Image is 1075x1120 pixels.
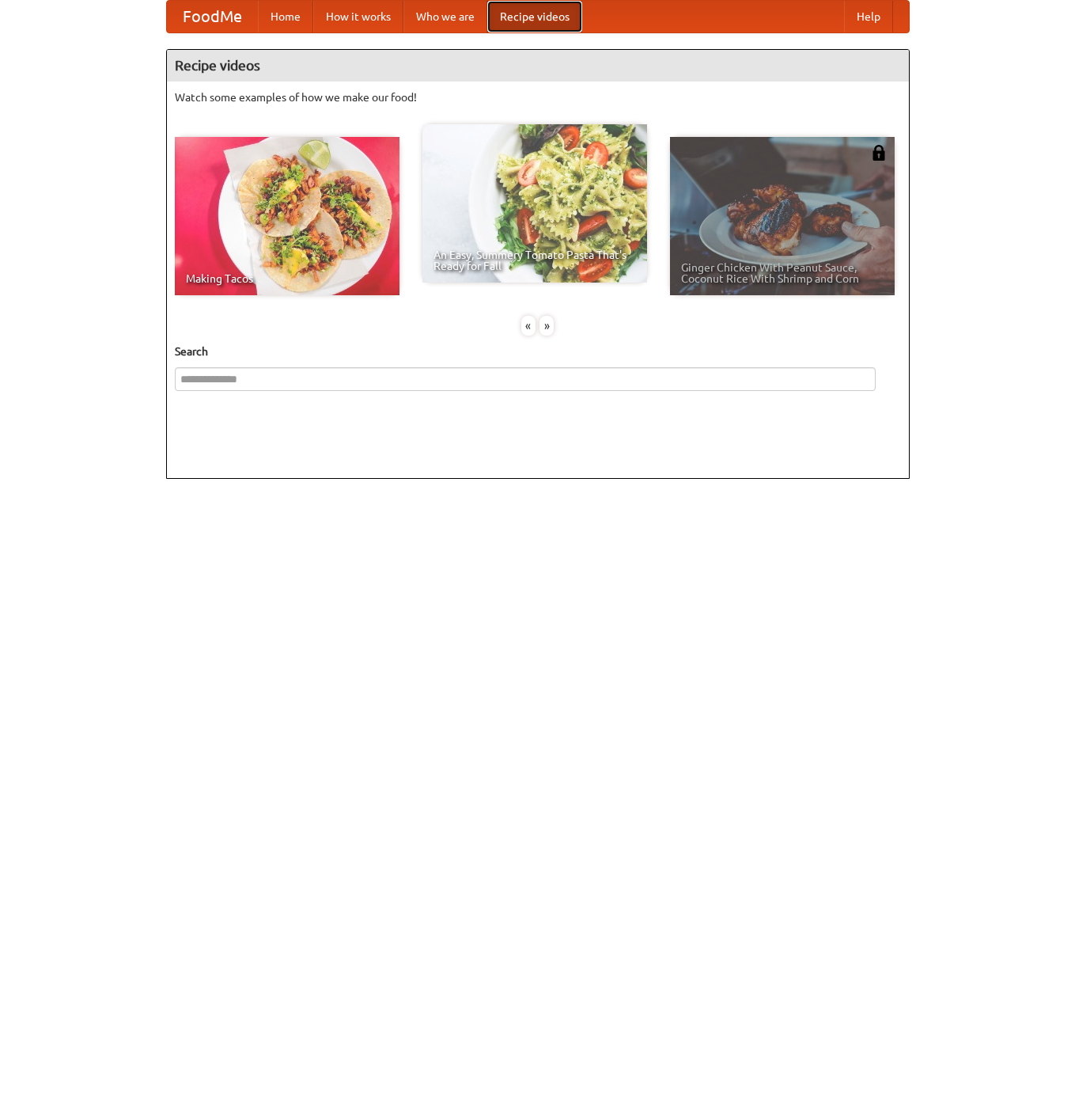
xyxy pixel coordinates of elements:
a: An Easy, Summery Tomato Pasta That's Ready for Fall [422,124,647,283]
div: « [521,316,536,336]
span: An Easy, Summery Tomato Pasta That's Ready for Fall [433,249,636,271]
a: Help [844,1,893,32]
span: Making Tacos [186,273,388,284]
a: FoodMe [167,1,258,32]
a: Making Tacos [175,137,399,295]
a: Who we are [403,1,487,32]
div: » [539,316,554,336]
h5: Search [175,344,901,359]
a: How it works [313,1,403,32]
p: Watch some examples of how we make our food! [175,89,901,105]
img: 483408.png [871,145,887,161]
a: Recipe videos [487,1,582,32]
a: Home [258,1,313,32]
h4: Recipe videos [167,50,909,82]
